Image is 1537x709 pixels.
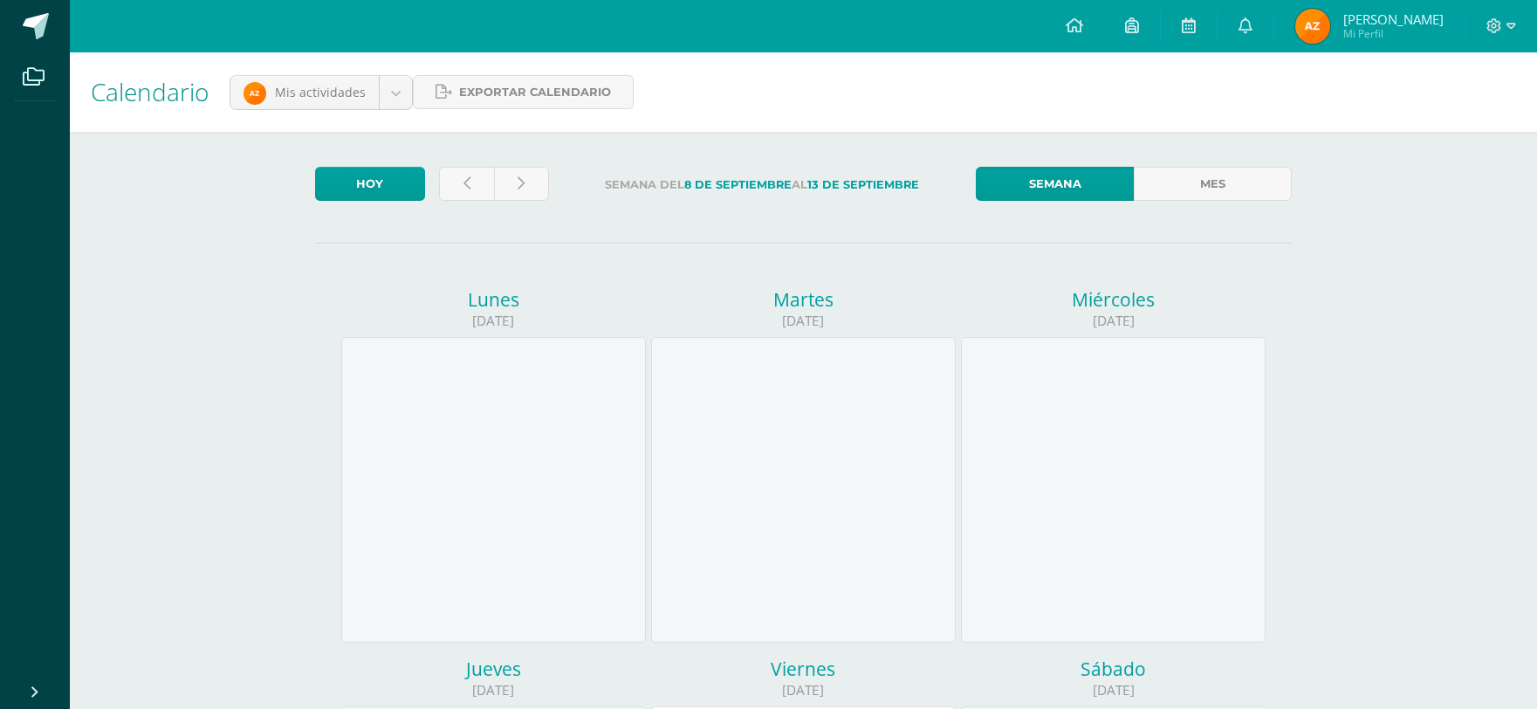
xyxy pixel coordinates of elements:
[651,657,956,681] div: Viernes
[341,657,646,681] div: Jueves
[1295,9,1330,44] img: d82ac3c12ed4879cc7ed5a41dc400164.png
[341,312,646,330] div: [DATE]
[1134,167,1292,201] a: Mes
[684,178,792,191] strong: 8 de Septiembre
[961,681,1266,699] div: [DATE]
[459,76,611,108] span: Exportar calendario
[807,178,919,191] strong: 13 de Septiembre
[1343,10,1444,28] span: [PERSON_NAME]
[341,287,646,312] div: Lunes
[413,75,634,109] a: Exportar calendario
[1343,26,1444,41] span: Mi Perfil
[651,681,956,699] div: [DATE]
[315,167,425,201] a: Hoy
[651,287,956,312] div: Martes
[341,681,646,699] div: [DATE]
[961,312,1266,330] div: [DATE]
[961,287,1266,312] div: Miércoles
[651,312,956,330] div: [DATE]
[230,76,412,109] a: Mis actividades
[91,75,209,108] span: Calendario
[275,84,366,100] span: Mis actividades
[244,82,266,105] img: 7a6f1e48de4bc68bef02c1413a3040f8.png
[563,167,962,203] label: Semana del al
[976,167,1134,201] a: Semana
[961,657,1266,681] div: Sábado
